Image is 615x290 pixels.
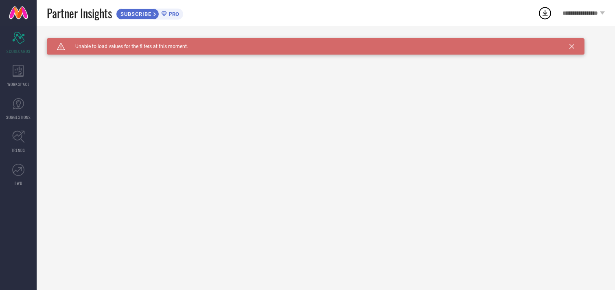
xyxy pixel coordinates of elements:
[65,44,188,49] span: Unable to load values for the filters at this moment.
[11,147,25,153] span: TRENDS
[167,11,179,17] span: PRO
[47,5,112,22] span: Partner Insights
[7,48,31,54] span: SCORECARDS
[47,38,605,45] div: Unable to load filters at this moment. Please try later.
[538,6,552,20] div: Open download list
[15,180,22,186] span: FWD
[116,11,153,17] span: SUBSCRIBE
[6,114,31,120] span: SUGGESTIONS
[7,81,30,87] span: WORKSPACE
[116,7,183,20] a: SUBSCRIBEPRO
